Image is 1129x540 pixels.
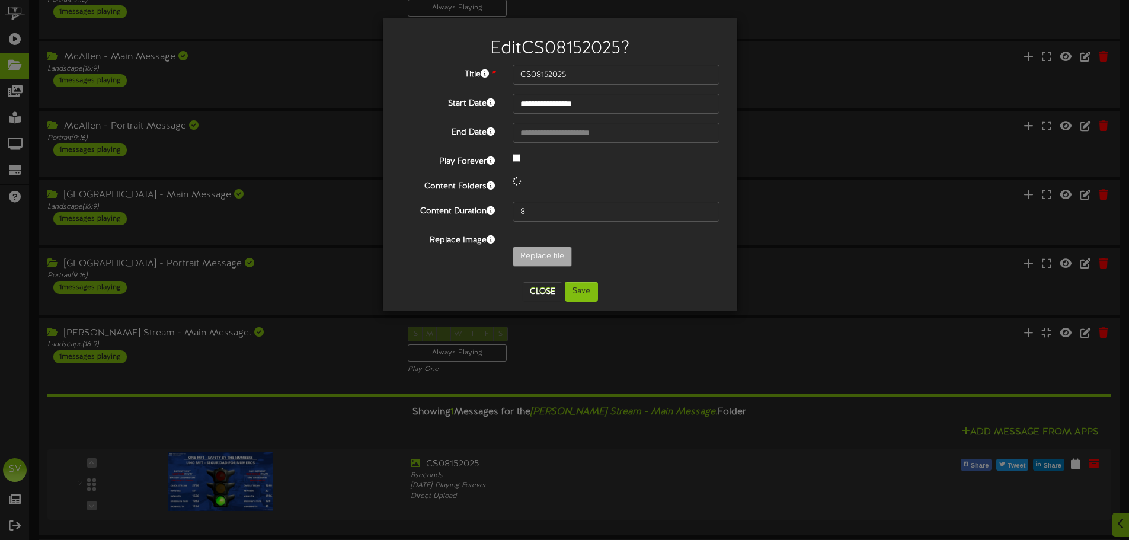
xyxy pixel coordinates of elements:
label: Start Date [392,94,504,110]
label: End Date [392,123,504,139]
button: Close [523,282,562,301]
input: Title [513,65,719,85]
input: 15 [513,202,719,222]
label: Content Duration [392,202,504,218]
label: Title [392,65,504,81]
label: Play Forever [392,152,504,168]
button: Save [565,282,598,302]
label: Replace Image [392,231,504,247]
label: Content Folders [392,177,504,193]
h2: Edit CS08152025 ? [401,39,719,59]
